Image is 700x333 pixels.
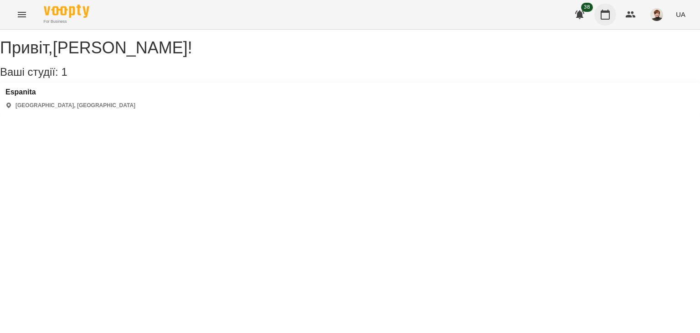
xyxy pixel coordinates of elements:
[5,88,135,96] a: Espanita
[11,4,33,26] button: Menu
[676,10,685,19] span: UA
[581,3,593,12] span: 38
[44,5,89,18] img: Voopty Logo
[650,8,663,21] img: 630b37527edfe3e1374affafc9221cc6.jpg
[672,6,689,23] button: UA
[44,19,89,25] span: For Business
[15,102,135,109] p: [GEOGRAPHIC_DATA], [GEOGRAPHIC_DATA]
[61,66,67,78] span: 1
